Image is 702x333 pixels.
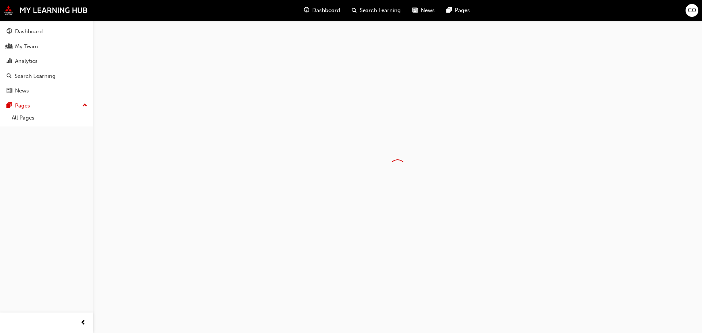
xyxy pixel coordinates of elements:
[4,5,88,15] img: mmal
[304,6,309,15] span: guage-icon
[360,6,401,15] span: Search Learning
[7,103,12,109] span: pages-icon
[312,6,340,15] span: Dashboard
[15,72,56,80] div: Search Learning
[3,23,90,99] button: DashboardMy TeamAnalyticsSearch LearningNews
[407,3,441,18] a: news-iconNews
[80,318,86,328] span: prev-icon
[455,6,470,15] span: Pages
[7,88,12,94] span: news-icon
[346,3,407,18] a: search-iconSearch Learning
[3,99,90,113] button: Pages
[7,58,12,65] span: chart-icon
[688,6,696,15] span: CO
[15,57,38,65] div: Analytics
[3,25,90,38] a: Dashboard
[15,102,30,110] div: Pages
[3,40,90,53] a: My Team
[82,101,87,110] span: up-icon
[15,27,43,36] div: Dashboard
[352,6,357,15] span: search-icon
[412,6,418,15] span: news-icon
[421,6,435,15] span: News
[298,3,346,18] a: guage-iconDashboard
[3,84,90,98] a: News
[686,4,698,17] button: CO
[3,54,90,68] a: Analytics
[7,73,12,80] span: search-icon
[441,3,476,18] a: pages-iconPages
[15,42,38,51] div: My Team
[15,87,29,95] div: News
[9,112,90,124] a: All Pages
[446,6,452,15] span: pages-icon
[3,69,90,83] a: Search Learning
[7,43,12,50] span: people-icon
[7,29,12,35] span: guage-icon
